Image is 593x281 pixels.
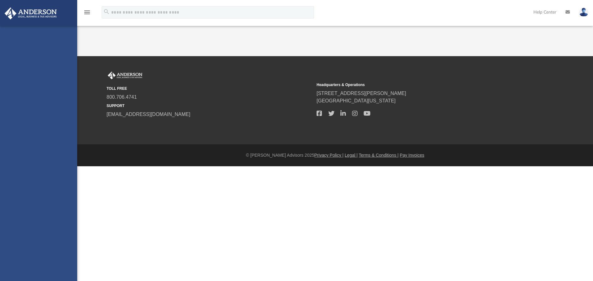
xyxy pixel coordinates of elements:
a: Pay Invoices [400,153,424,158]
a: menu [83,12,91,16]
small: SUPPORT [107,103,312,109]
small: TOLL FREE [107,86,312,91]
a: [EMAIL_ADDRESS][DOMAIN_NAME] [107,112,190,117]
a: 800.706.4741 [107,94,137,100]
i: search [103,8,110,15]
a: [GEOGRAPHIC_DATA][US_STATE] [317,98,396,103]
img: Anderson Advisors Platinum Portal [3,7,59,19]
a: [STREET_ADDRESS][PERSON_NAME] [317,91,406,96]
a: Legal | [345,153,358,158]
img: User Pic [579,8,588,17]
img: Anderson Advisors Platinum Portal [107,72,144,80]
a: Privacy Policy | [314,153,344,158]
a: Terms & Conditions | [359,153,399,158]
div: © [PERSON_NAME] Advisors 2025 [77,152,593,159]
i: menu [83,9,91,16]
small: Headquarters & Operations [317,82,522,88]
